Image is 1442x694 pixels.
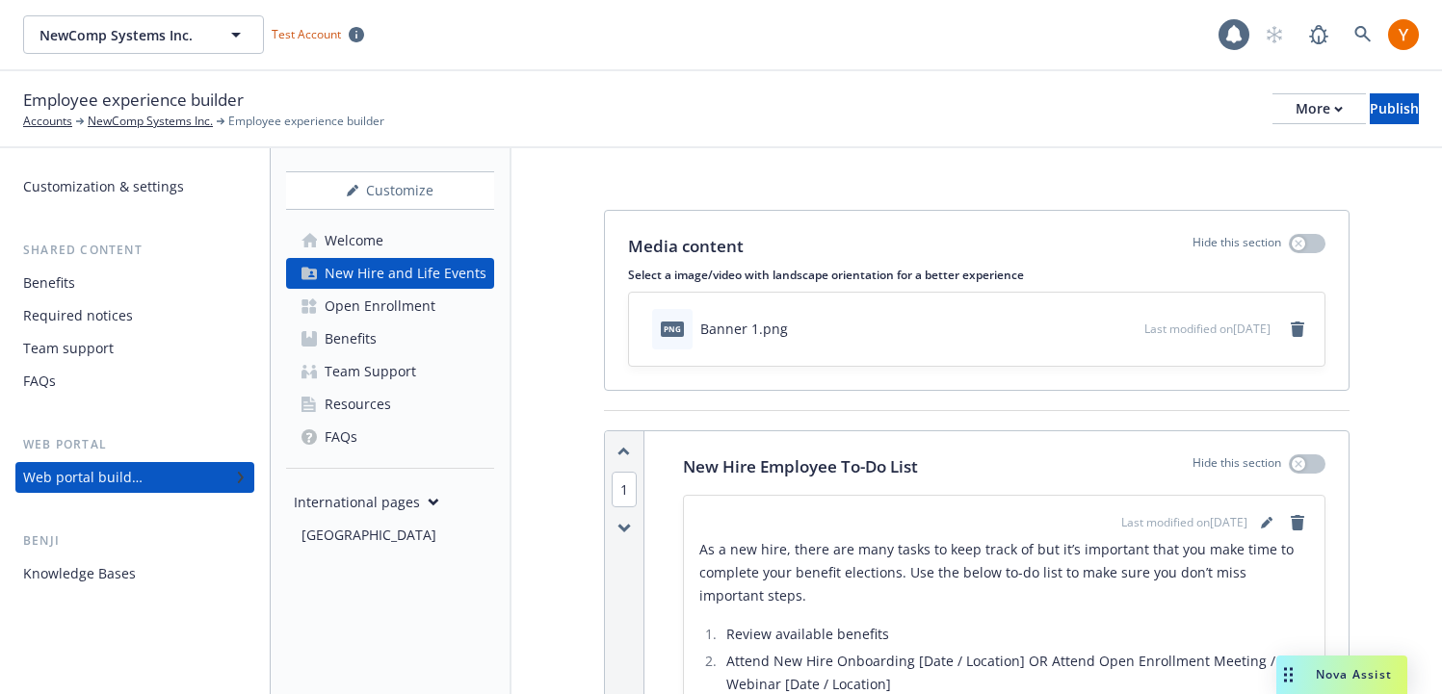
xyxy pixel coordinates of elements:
[325,258,486,289] div: New Hire and Life Events
[23,462,143,493] div: Web portal builder
[88,113,213,130] a: NewComp Systems Inc.
[1121,514,1247,531] span: Last modified on [DATE]
[1286,511,1309,534] a: remove
[612,479,637,500] button: 1
[1144,321,1271,337] span: Last modified on [DATE]
[302,520,436,551] div: [GEOGRAPHIC_DATA]
[23,333,114,364] div: Team support
[15,333,254,364] a: Team support
[272,26,341,42] span: Test Account
[1344,15,1382,54] a: Search
[1193,234,1281,259] p: Hide this section
[294,520,494,551] a: [GEOGRAPHIC_DATA]
[325,389,391,420] div: Resources
[683,454,918,479] p: New Hire Employee To-Do List
[1272,93,1366,124] button: More
[294,492,439,512] div: International pages
[1388,19,1419,50] img: photo
[15,241,254,260] div: Shared content
[286,172,494,209] div: Customize
[1088,319,1104,339] button: download file
[23,171,184,202] div: Customization & settings
[286,356,494,387] a: Team Support
[1276,655,1407,694] button: Nova Assist
[23,300,133,331] div: Required notices
[628,234,744,259] p: Media content
[325,422,357,452] div: FAQs
[700,319,788,339] div: Banner 1.png
[612,472,637,507] span: 1
[699,538,1309,607] p: As a new hire, there are many tasks to keep track of but it’s important that you make time to com...
[286,389,494,420] a: Resources
[1370,94,1419,123] div: Publish
[1255,15,1294,54] a: Start snowing
[286,258,494,289] a: New Hire and Life Events
[325,225,383,256] div: Welcome
[23,558,136,589] div: Knowledge Bases
[628,267,1325,283] p: Select a image/video with landscape orientation for a better experience
[1296,94,1343,123] div: More
[325,356,416,387] div: Team Support
[1286,318,1309,341] a: remove
[286,422,494,452] a: FAQs
[15,531,254,551] div: Benji
[1276,655,1300,694] div: Drag to move
[23,88,244,113] span: Employee experience builder
[286,323,494,354] a: Benefits
[721,623,1309,646] li: Review available benefits
[325,323,377,354] div: Benefits
[325,291,435,321] div: Open Enrollment
[23,366,56,397] div: FAQs
[15,300,254,331] a: Required notices
[286,171,494,210] button: Customize
[39,25,206,45] span: NewComp Systems Inc.
[1299,15,1338,54] a: Report a Bug
[1119,319,1137,339] button: preview file
[1255,511,1278,534] a: editPencil
[1370,93,1419,124] button: Publish
[15,462,254,493] a: Web portal builder
[1193,454,1281,479] p: Hide this section
[264,24,372,44] span: Test Account
[23,15,264,54] button: NewComp Systems Inc.
[23,113,72,130] a: Accounts
[1316,666,1392,682] span: Nova Assist
[661,321,684,336] span: png
[15,366,254,397] a: FAQs
[228,113,384,130] span: Employee experience builder
[15,171,254,202] a: Customization & settings
[286,225,494,256] a: Welcome
[15,435,254,454] div: Web portal
[15,558,254,589] a: Knowledge Bases
[15,268,254,298] a: Benefits
[286,291,494,321] a: Open Enrollment
[23,268,75,298] div: Benefits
